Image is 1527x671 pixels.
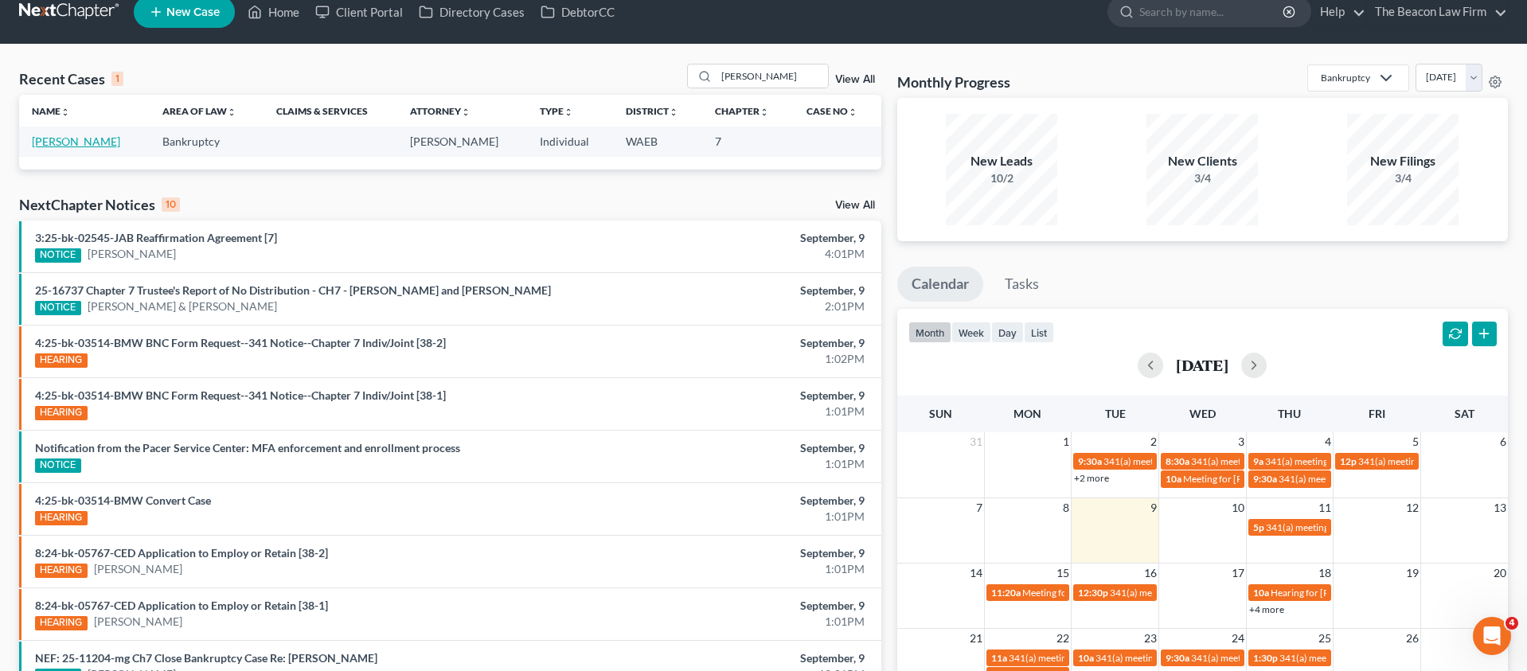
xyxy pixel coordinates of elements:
[564,107,573,117] i: unfold_more
[968,629,984,648] span: 21
[599,598,865,614] div: September, 9
[19,69,123,88] div: Recent Cases
[397,127,528,156] td: [PERSON_NAME]
[991,587,1021,599] span: 11:20a
[1146,170,1258,186] div: 3/4
[35,353,88,368] div: HEARING
[1230,629,1246,648] span: 24
[1279,652,1433,664] span: 341(a) meeting for [PERSON_NAME]
[599,404,865,419] div: 1:01PM
[1191,652,1345,664] span: 341(a) meeting for [PERSON_NAME]
[1103,455,1341,467] span: 341(a) meeting for [PERSON_NAME] & [PERSON_NAME]
[1265,455,1419,467] span: 341(a) meeting for [PERSON_NAME]
[1253,587,1269,599] span: 10a
[929,407,952,420] span: Sun
[1166,652,1189,664] span: 9:30a
[1236,432,1246,451] span: 3
[1078,652,1094,664] span: 10a
[1347,170,1459,186] div: 3/4
[1095,652,1249,664] span: 341(a) meeting for [PERSON_NAME]
[1271,587,1395,599] span: Hearing for [PERSON_NAME]
[461,107,471,117] i: unfold_more
[1253,652,1278,664] span: 1:30p
[991,322,1024,343] button: day
[1266,521,1420,533] span: 341(a) meeting for [PERSON_NAME]
[1078,587,1108,599] span: 12:30p
[410,105,471,117] a: Attorneyunfold_more
[1110,587,1263,599] span: 341(a) meeting for [PERSON_NAME]
[599,335,865,351] div: September, 9
[599,545,865,561] div: September, 9
[974,498,984,517] span: 7
[599,388,865,404] div: September, 9
[613,127,702,156] td: WAEB
[1024,322,1054,343] button: list
[835,200,875,211] a: View All
[715,105,769,117] a: Chapterunfold_more
[35,388,446,402] a: 4:25-bk-03514-BMW BNC Form Request--341 Notice--Chapter 7 Indiv/Joint [38-1]
[1009,652,1162,664] span: 341(a) meeting for [PERSON_NAME]
[1061,498,1071,517] span: 8
[599,440,865,456] div: September, 9
[990,267,1053,302] a: Tasks
[1249,603,1284,615] a: +4 more
[540,105,573,117] a: Typeunfold_more
[1253,473,1277,485] span: 9:30a
[599,456,865,472] div: 1:01PM
[1340,455,1357,467] span: 12p
[1278,407,1301,420] span: Thu
[35,441,460,454] a: Notification from the Pacer Service Center: MFA enforcement and enrollment process
[35,493,211,507] a: 4:25-bk-03514-BMW Convert Case
[35,616,88,630] div: HEARING
[264,95,397,127] th: Claims & Services
[968,432,984,451] span: 31
[599,230,865,246] div: September, 9
[599,246,865,262] div: 4:01PM
[527,127,613,156] td: Individual
[1404,564,1420,583] span: 19
[760,107,769,117] i: unfold_more
[35,301,81,315] div: NOTICE
[111,72,123,86] div: 1
[599,298,865,314] div: 2:01PM
[599,650,865,666] div: September, 9
[1473,617,1511,655] iframe: Intercom live chat
[806,105,857,117] a: Case Nounfold_more
[35,511,88,525] div: HEARING
[1061,432,1071,451] span: 1
[626,105,678,117] a: Districtunfold_more
[951,322,991,343] button: week
[1279,473,1432,485] span: 341(a) meeting for [PERSON_NAME]
[991,652,1007,664] span: 11a
[1492,564,1508,583] span: 20
[35,336,446,349] a: 4:25-bk-03514-BMW BNC Form Request--341 Notice--Chapter 7 Indiv/Joint [38-2]
[1166,455,1189,467] span: 8:30a
[1455,407,1474,420] span: Sat
[599,614,865,630] div: 1:01PM
[669,107,678,117] i: unfold_more
[1404,629,1420,648] span: 26
[162,197,180,212] div: 10
[1074,472,1109,484] a: +2 more
[717,64,828,88] input: Search by name...
[166,6,220,18] span: New Case
[35,406,88,420] div: HEARING
[835,74,875,85] a: View All
[32,105,70,117] a: Nameunfold_more
[848,107,857,117] i: unfold_more
[946,170,1057,186] div: 10/2
[227,107,236,117] i: unfold_more
[19,195,180,214] div: NextChapter Notices
[599,493,865,509] div: September, 9
[1317,498,1333,517] span: 11
[94,561,182,577] a: [PERSON_NAME]
[1321,71,1370,84] div: Bankruptcy
[1253,521,1264,533] span: 5p
[1358,455,1512,467] span: 341(a) meeting for [PERSON_NAME]
[599,509,865,525] div: 1:01PM
[1142,629,1158,648] span: 23
[35,231,277,244] a: 3:25-bk-02545-JAB Reaffirmation Agreement [7]
[1146,152,1258,170] div: New Clients
[1492,498,1508,517] span: 13
[1317,564,1333,583] span: 18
